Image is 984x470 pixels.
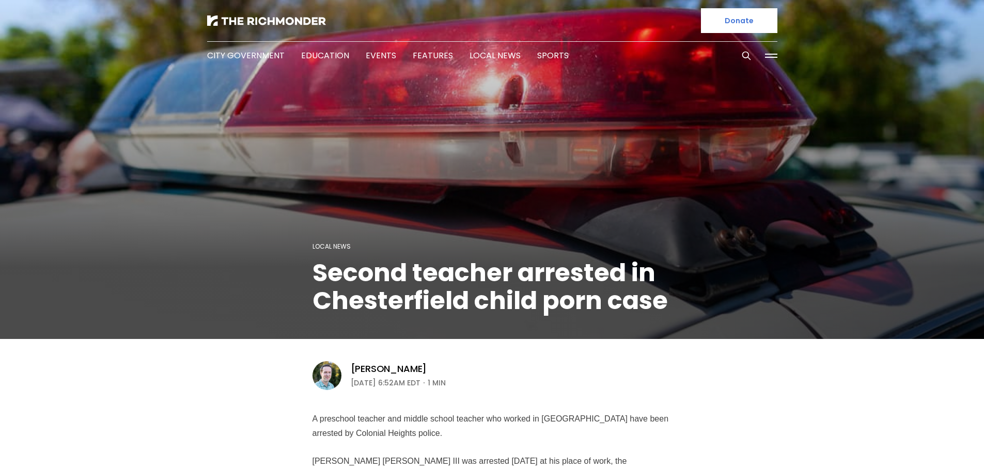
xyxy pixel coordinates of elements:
p: A preschool teacher and middle school teacher who worked in [GEOGRAPHIC_DATA] have been arrested ... [313,412,672,441]
a: Local News [313,242,351,251]
a: Education [301,50,349,61]
a: Features [413,50,453,61]
a: Donate [701,8,777,33]
a: Events [366,50,396,61]
h1: Second teacher arrested in Chesterfield child porn case [313,259,672,315]
img: Michael Phillips [313,361,341,390]
a: Local News [470,50,521,61]
a: City Government [207,50,285,61]
button: Search this site [739,48,754,63]
img: The Richmonder [207,15,326,26]
span: 1 min [428,377,446,389]
time: [DATE] 6:52AM EDT [351,377,420,389]
a: [PERSON_NAME] [351,363,427,375]
a: Sports [537,50,569,61]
